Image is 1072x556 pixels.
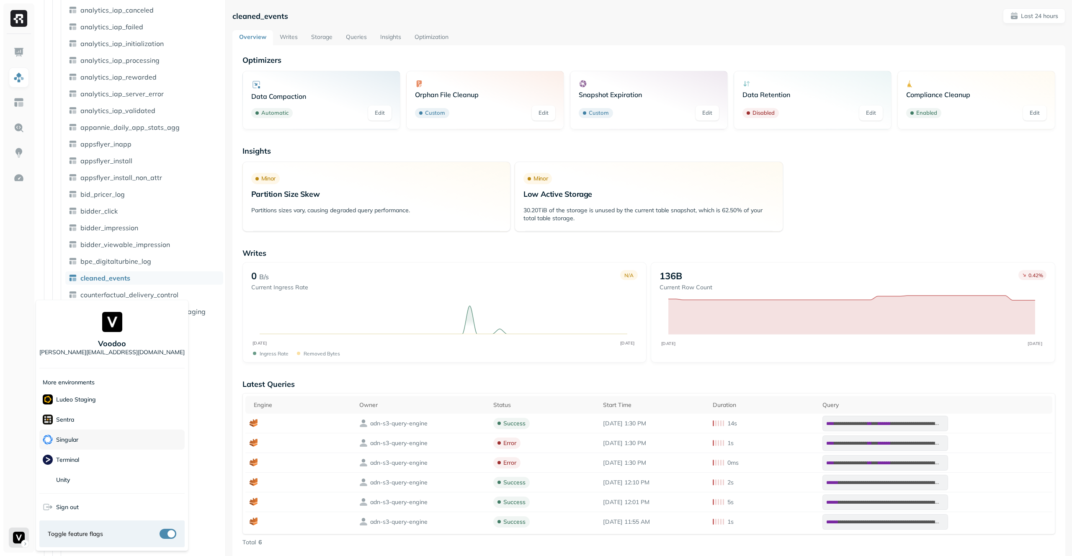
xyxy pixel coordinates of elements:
p: Sentra [56,416,74,424]
img: Voodoo [102,312,122,332]
span: Toggle feature flags [48,530,103,538]
img: Unity [43,475,53,485]
img: Sentra [43,414,53,425]
p: Ludeo Staging [56,396,96,404]
p: Unity [56,476,70,484]
p: Terminal [56,456,79,464]
p: Voodoo [98,339,126,348]
img: Terminal [43,455,53,465]
p: More environments [43,378,95,386]
img: Ludeo Staging [43,394,53,404]
img: Singular [43,435,53,445]
span: Sign out [56,503,79,511]
p: Singular [56,436,78,444]
p: [PERSON_NAME][EMAIL_ADDRESS][DOMAIN_NAME] [39,348,185,356]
